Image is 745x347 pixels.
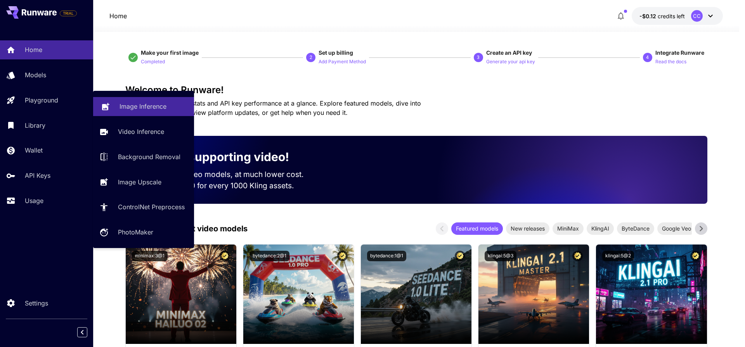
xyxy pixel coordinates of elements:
[486,58,535,66] p: Generate your api key
[486,49,532,56] span: Create an API key
[310,54,312,61] p: 2
[655,58,686,66] p: Read the docs
[602,251,634,261] button: klingai:5@2
[25,45,42,54] p: Home
[596,245,707,344] img: alt
[506,224,549,232] span: New releases
[138,169,319,180] p: Run the best video models, at much lower cost.
[25,146,43,155] p: Wallet
[451,224,503,232] span: Featured models
[632,7,723,25] button: -$0.12375
[361,245,471,344] img: alt
[93,122,194,141] a: Video Inference
[109,11,127,21] p: Home
[118,152,180,161] p: Background Removal
[83,325,93,339] div: Collapse sidebar
[93,198,194,217] a: ControlNet Preprocess
[118,127,164,136] p: Video Inference
[319,49,353,56] span: Set up billing
[118,202,185,212] p: ControlNet Preprocess
[93,97,194,116] a: Image Inference
[587,224,614,232] span: KlingAI
[478,245,589,344] img: alt
[657,224,696,232] span: Google Veo
[690,251,701,261] button: Certified Model – Vetted for best performance and includes a commercial license.
[639,13,658,19] span: -$0.12
[77,327,87,337] button: Collapse sidebar
[118,227,153,237] p: PhotoMaker
[25,70,46,80] p: Models
[141,49,199,56] span: Make your first image
[553,224,584,232] span: MiniMax
[220,251,230,261] button: Certified Model – Vetted for best performance and includes a commercial license.
[120,102,166,111] p: Image Inference
[93,147,194,167] a: Background Removal
[249,251,289,261] button: bytedance:2@1
[319,58,366,66] p: Add Payment Method
[25,298,48,308] p: Settings
[138,180,319,191] p: Save up to $500 for every 1000 Kling assets.
[125,99,421,116] span: Check out your usage stats and API key performance at a glance. Explore featured models, dive int...
[118,177,161,187] p: Image Upscale
[658,13,685,19] span: credits left
[477,54,480,61] p: 3
[639,12,685,20] div: -$0.12375
[93,223,194,242] a: PhotoMaker
[337,251,348,261] button: Certified Model – Vetted for best performance and includes a commercial license.
[25,121,45,130] p: Library
[646,54,649,61] p: 4
[93,172,194,191] a: Image Upscale
[126,245,236,344] img: alt
[25,196,43,205] p: Usage
[243,245,354,344] img: alt
[60,10,76,16] span: TRIAL
[572,251,583,261] button: Certified Model – Vetted for best performance and includes a commercial license.
[141,58,165,66] p: Completed
[25,95,58,105] p: Playground
[617,224,654,232] span: ByteDance
[367,251,406,261] button: bytedance:1@1
[109,11,127,21] nav: breadcrumb
[132,251,168,261] button: minimax:3@1
[125,85,707,95] h3: Welcome to Runware!
[25,171,50,180] p: API Keys
[159,148,289,166] p: Now supporting video!
[655,49,704,56] span: Integrate Runware
[691,10,703,22] div: CC
[455,251,465,261] button: Certified Model – Vetted for best performance and includes a commercial license.
[485,251,516,261] button: klingai:5@3
[60,9,77,18] span: Add your payment card to enable full platform functionality.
